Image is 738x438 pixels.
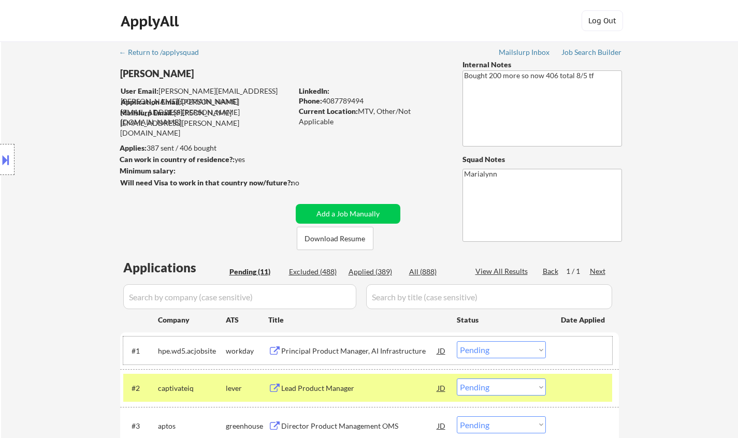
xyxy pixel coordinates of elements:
div: aptos [158,421,226,431]
div: workday [226,346,268,356]
button: Add a Job Manually [296,204,400,224]
div: no [291,178,321,188]
div: #1 [132,346,150,356]
div: Status [457,310,546,329]
div: [PERSON_NAME] [120,67,333,80]
button: Log Out [582,10,623,31]
div: 4087789494 [299,96,445,106]
div: ← Return to /applysquad [119,49,209,56]
div: Title [268,315,447,325]
div: Job Search Builder [561,49,622,56]
div: 1 / 1 [566,266,590,276]
a: ← Return to /applysquad [119,48,209,59]
button: Download Resume [297,227,373,250]
div: Principal Product Manager, AI Infrastructure [281,346,438,356]
input: Search by company (case sensitive) [123,284,356,309]
div: ATS [226,315,268,325]
div: Date Applied [561,315,606,325]
strong: LinkedIn: [299,86,329,95]
div: Mailslurp Inbox [499,49,551,56]
div: Applications [123,261,226,274]
div: Lead Product Manager [281,383,438,393]
div: All (888) [409,267,461,277]
div: JD [437,378,447,397]
div: Next [590,266,606,276]
div: #2 [132,383,150,393]
div: Company [158,315,226,325]
div: JD [437,416,447,435]
div: ApplyAll [121,12,182,30]
div: lever [226,383,268,393]
div: Internal Notes [462,60,622,70]
div: Back [543,266,559,276]
div: 387 sent / 406 bought [120,143,292,153]
strong: Current Location: [299,107,358,115]
input: Search by title (case sensitive) [366,284,612,309]
div: hpe.wd5.acjobsite [158,346,226,356]
strong: Phone: [299,96,322,105]
strong: Will need Visa to work in that country now/future?: [120,178,293,187]
div: Pending (11) [229,267,281,277]
div: View All Results [475,266,531,276]
div: Squad Notes [462,154,622,165]
div: yes [120,154,289,165]
div: JD [437,341,447,360]
div: greenhouse [226,421,268,431]
div: captivateiq [158,383,226,393]
div: #3 [132,421,150,431]
div: [PERSON_NAME][EMAIL_ADDRESS][PERSON_NAME][DOMAIN_NAME] [121,97,292,127]
div: Applied (389) [349,267,400,277]
div: [PERSON_NAME][EMAIL_ADDRESS][PERSON_NAME][DOMAIN_NAME] [120,108,292,138]
div: MTV, Other/Not Applicable [299,106,445,126]
a: Mailslurp Inbox [499,48,551,59]
div: Excluded (488) [289,267,341,277]
div: [PERSON_NAME][EMAIL_ADDRESS][PERSON_NAME][DOMAIN_NAME] [121,86,292,106]
div: Director Product Management OMS [281,421,438,431]
a: Job Search Builder [561,48,622,59]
